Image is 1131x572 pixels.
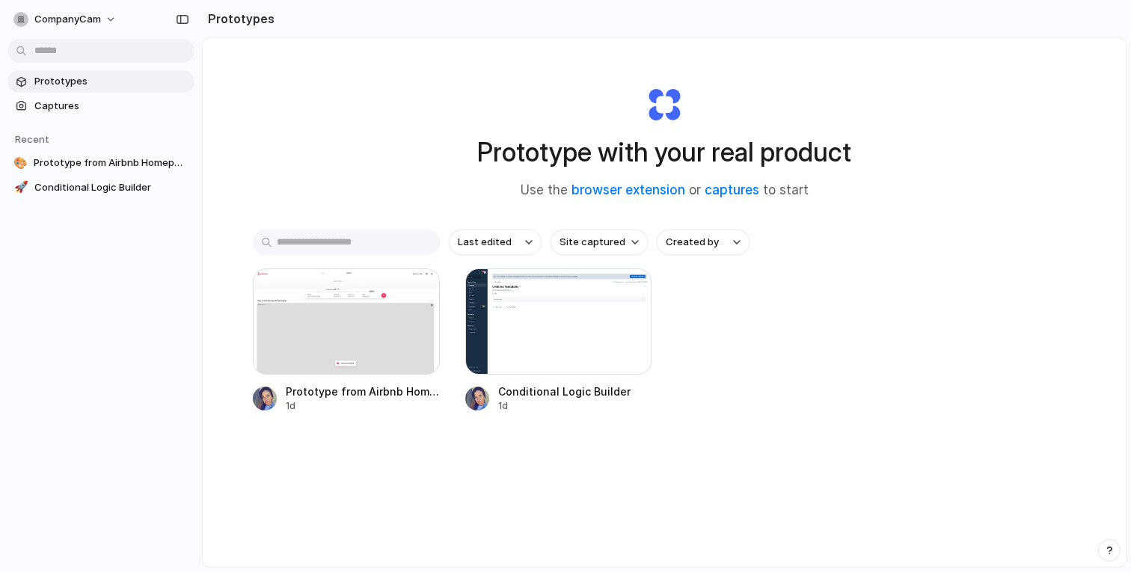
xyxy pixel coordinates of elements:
a: 🎨Prototype from Airbnb Homepage [7,152,194,174]
button: Created by [657,230,750,255]
a: Prototype from Airbnb HomepagePrototype from Airbnb Homepage1d [253,268,440,413]
button: CompanyCam [7,7,124,31]
span: Site captured [560,235,625,250]
span: Prototype from Airbnb Homepage [286,384,440,399]
a: captures [705,182,759,197]
button: Site captured [551,230,648,255]
span: Prototype from Airbnb Homepage [34,156,188,170]
div: 🎨 [13,156,28,170]
span: CompanyCam [34,12,101,27]
span: Recent [15,133,49,145]
span: Last edited [458,235,512,250]
a: Prototypes [7,70,194,93]
h2: Prototypes [202,10,275,28]
div: 1d [286,399,440,413]
span: Conditional Logic Builder [498,384,652,399]
a: 🚀Conditional Logic Builder [7,176,194,199]
a: Captures [7,95,194,117]
span: Use the or to start [521,181,809,200]
div: 🚀 [13,180,28,195]
span: Prototypes [34,74,188,89]
span: Conditional Logic Builder [34,180,188,195]
span: Created by [666,235,719,250]
span: Captures [34,99,188,114]
button: Last edited [449,230,542,255]
h1: Prototype with your real product [477,132,851,172]
div: 1d [498,399,652,413]
a: browser extension [571,182,685,197]
a: Conditional Logic BuilderConditional Logic Builder1d [465,268,652,413]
